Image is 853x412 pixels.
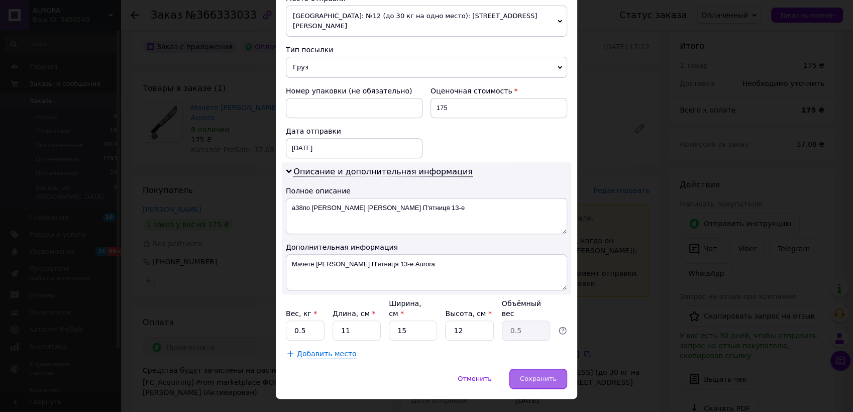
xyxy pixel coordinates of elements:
[286,86,422,96] div: Номер упаковки (не обязательно)
[286,126,422,136] div: Дата отправки
[333,310,375,318] label: Длина, см
[293,167,473,177] span: Описание и дополнительная информация
[502,298,550,319] div: Объёмный вес
[286,57,567,78] span: Груз
[286,198,567,234] textarea: а38по [PERSON_NAME] [PERSON_NAME] П'ятниця 13-е
[520,375,557,382] span: Сохранить
[286,186,567,196] div: Полное описание
[286,46,333,54] span: Тип посылки
[286,6,567,37] span: [GEOGRAPHIC_DATA]: №12 (до 30 кг на одно место): [STREET_ADDRESS][PERSON_NAME]
[389,299,421,318] label: Ширина, см
[431,86,567,96] div: Оценочная стоимость
[286,242,567,252] div: Дополнительная информация
[445,310,491,318] label: Высота, см
[458,375,492,382] span: Отменить
[297,350,357,358] span: Добавить место
[286,310,317,318] label: Вес, кг
[286,254,567,290] textarea: Мачете [PERSON_NAME] П'ятниця 13-е Aurora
